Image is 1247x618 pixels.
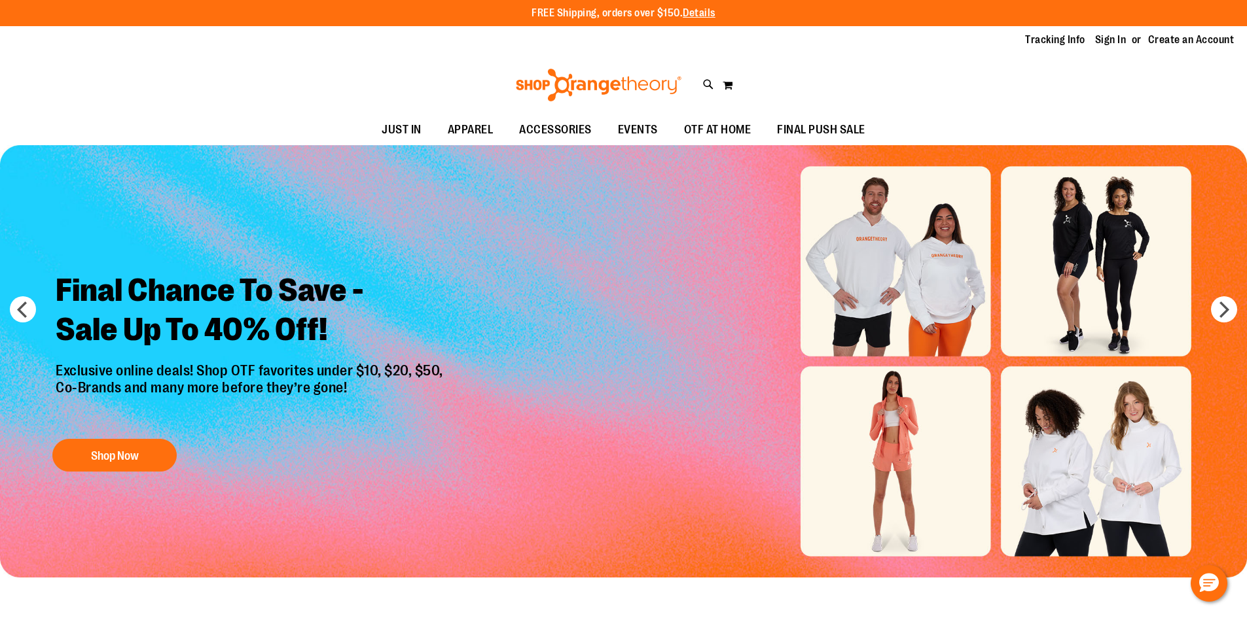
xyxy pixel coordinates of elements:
button: Shop Now [52,439,177,472]
a: Final Chance To Save -Sale Up To 40% Off! Exclusive online deals! Shop OTF favorites under $10, $... [46,261,456,479]
img: Shop Orangetheory [514,69,683,101]
span: ACCESSORIES [519,115,592,145]
span: OTF AT HOME [684,115,751,145]
p: Exclusive online deals! Shop OTF favorites under $10, $20, $50, Co-Brands and many more before th... [46,362,456,426]
button: Hello, have a question? Let’s chat. [1191,565,1227,602]
button: next [1211,296,1237,322]
a: Sign In [1095,33,1127,47]
a: Create an Account [1148,33,1235,47]
span: EVENTS [618,115,658,145]
a: APPAREL [435,115,507,145]
a: JUST IN [369,115,435,145]
a: Tracking Info [1025,33,1085,47]
a: Details [683,7,715,19]
button: prev [10,296,36,322]
a: ACCESSORIES [506,115,605,145]
span: APPAREL [448,115,494,145]
a: OTF AT HOME [671,115,765,145]
h2: Final Chance To Save - Sale Up To 40% Off! [46,261,456,362]
p: FREE Shipping, orders over $150. [532,6,715,21]
a: EVENTS [605,115,671,145]
span: JUST IN [382,115,422,145]
a: FINAL PUSH SALE [764,115,878,145]
span: FINAL PUSH SALE [777,115,865,145]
